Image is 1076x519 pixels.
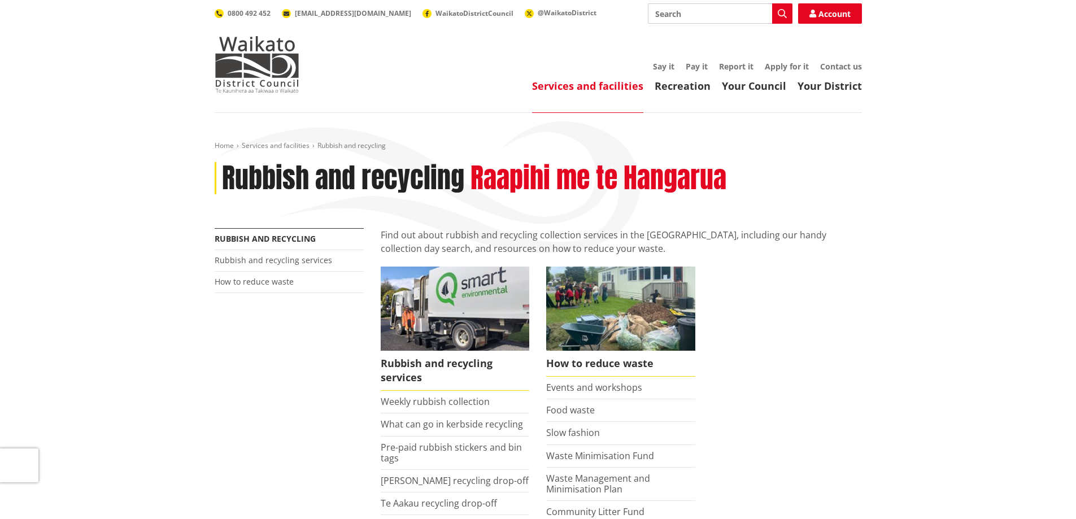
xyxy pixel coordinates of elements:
a: Rubbish and recycling services [381,267,530,391]
a: Services and facilities [532,79,643,93]
a: Apply for it [765,61,809,72]
a: Say it [653,61,674,72]
a: Your District [798,79,862,93]
a: WaikatoDistrictCouncil [422,8,513,18]
a: What can go in kerbside recycling [381,418,523,430]
nav: breadcrumb [215,141,862,151]
a: Account [798,3,862,24]
a: @WaikatoDistrict [525,8,596,18]
a: Events and workshops [546,381,642,394]
a: Weekly rubbish collection [381,395,490,408]
a: Community Litter Fund [546,505,644,518]
a: How to reduce waste [546,267,695,377]
a: Your Council [722,79,786,93]
a: Rubbish and recycling [215,233,316,244]
h2: Raapihi me te Hangarua [471,162,726,195]
span: How to reduce waste [546,351,695,377]
span: [EMAIL_ADDRESS][DOMAIN_NAME] [295,8,411,18]
span: @WaikatoDistrict [538,8,596,18]
span: Rubbish and recycling [317,141,386,150]
img: Rubbish and recycling services [381,267,530,350]
a: Report it [719,61,753,72]
span: 0800 492 452 [228,8,271,18]
h1: Rubbish and recycling [222,162,464,195]
img: Waikato District Council - Te Kaunihera aa Takiwaa o Waikato [215,36,299,93]
a: Waste Management and Minimisation Plan [546,472,650,495]
a: Pay it [686,61,708,72]
a: Home [215,141,234,150]
span: Rubbish and recycling services [381,351,530,391]
a: Food waste [546,404,595,416]
a: Te Aakau recycling drop-off [381,497,497,509]
img: Reducing waste [546,267,695,350]
p: Find out about rubbish and recycling collection services in the [GEOGRAPHIC_DATA], including our ... [381,228,862,255]
a: [PERSON_NAME] recycling drop-off [381,474,529,487]
a: Contact us [820,61,862,72]
a: How to reduce waste [215,276,294,287]
a: Services and facilities [242,141,310,150]
span: WaikatoDistrictCouncil [435,8,513,18]
a: Recreation [655,79,711,93]
a: Slow fashion [546,426,600,439]
a: Waste Minimisation Fund [546,450,654,462]
input: Search input [648,3,792,24]
a: Pre-paid rubbish stickers and bin tags [381,441,522,464]
a: Rubbish and recycling services [215,255,332,265]
a: 0800 492 452 [215,8,271,18]
a: [EMAIL_ADDRESS][DOMAIN_NAME] [282,8,411,18]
